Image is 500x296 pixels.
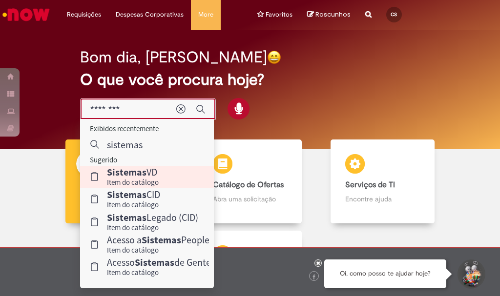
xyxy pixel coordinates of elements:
[1,5,51,24] img: ServiceNow
[184,139,316,224] a: Catálogo de Ofertas Abra uma solicitação
[116,10,184,20] span: Despesas Corporativas
[51,139,184,224] a: Tirar dúvidas Tirar dúvidas com Lupi Assist e Gen Ai
[307,10,351,19] a: No momento, sua lista de rascunhos tem 0 Itens
[80,71,420,88] h2: O que você procura hoje?
[198,10,213,20] span: More
[213,180,284,190] b: Catálogo de Ofertas
[67,10,101,20] span: Requisições
[345,180,395,190] b: Serviços de TI
[315,10,351,19] span: Rascunhos
[345,194,419,204] p: Encontre ajuda
[324,259,446,288] div: Oi, como posso te ajudar hoje?
[80,49,267,66] h2: Bom dia, [PERSON_NAME]
[391,11,397,18] span: CS
[456,259,485,289] button: Iniciar Conversa de Suporte
[266,10,292,20] span: Favoritos
[312,275,316,279] img: logo_footer_facebook.png
[213,194,287,204] p: Abra uma solicitação
[267,50,281,64] img: happy-face.png
[316,139,449,224] a: Serviços de TI Encontre ajuda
